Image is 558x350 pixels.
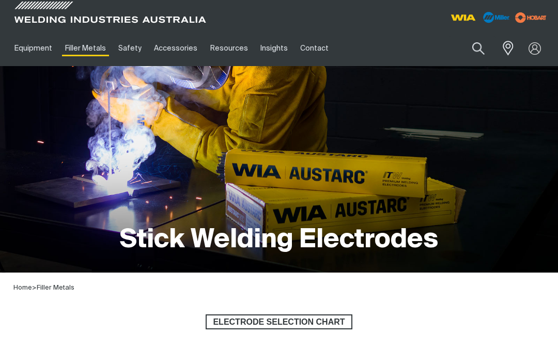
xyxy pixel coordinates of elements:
a: Accessories [148,30,204,66]
h1: Stick Welding Electrodes [120,224,438,257]
a: Filler Metals [37,284,74,291]
img: miller [512,10,550,25]
button: Search products [461,36,496,60]
a: Filler Metals [58,30,112,66]
nav: Main [8,30,414,66]
a: Safety [112,30,148,66]
a: Equipment [8,30,58,66]
a: Contact [294,30,335,66]
a: Resources [204,30,254,66]
span: > [32,284,37,291]
a: Insights [254,30,294,66]
input: Product name or item number... [448,36,496,60]
span: ELECTRODE SELECTION CHART [207,314,352,330]
span: Home [13,284,32,291]
a: Home [13,283,32,291]
a: ELECTRODE SELECTION CHART [206,314,353,330]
